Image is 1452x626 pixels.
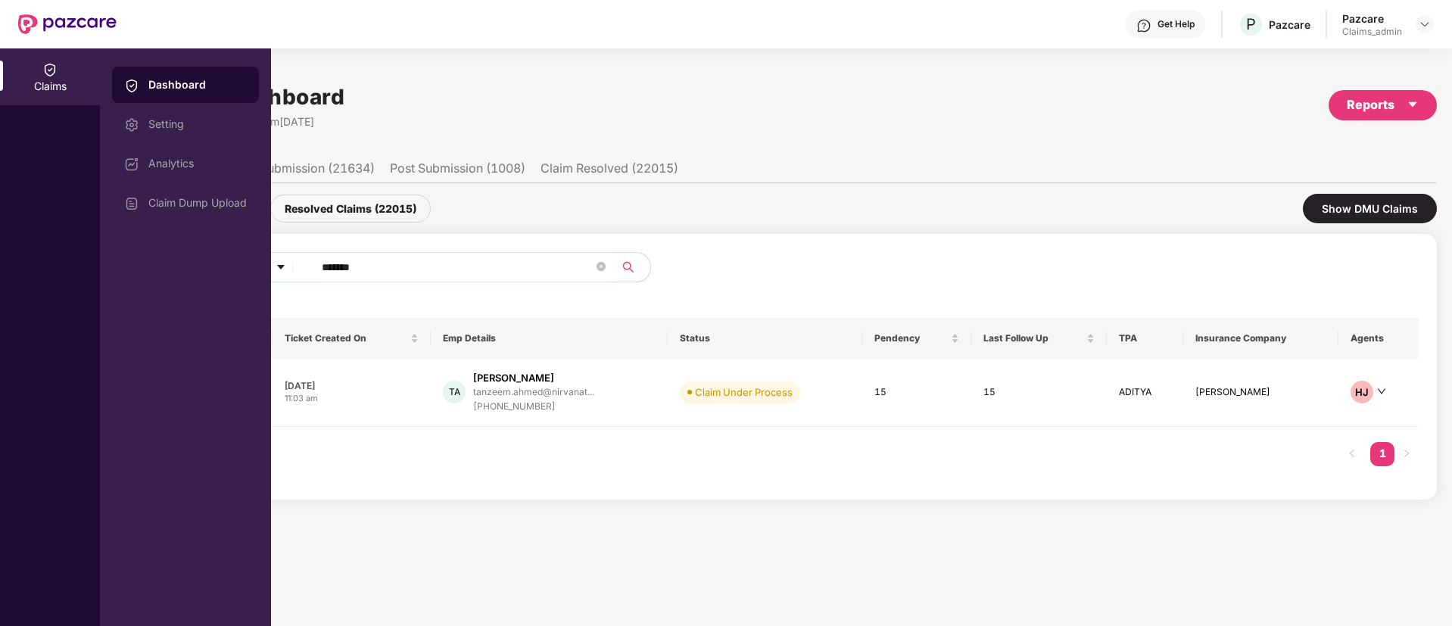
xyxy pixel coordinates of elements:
span: down [1377,387,1386,396]
div: Show DMU Claims [1303,194,1437,223]
td: ADITYA [1107,359,1183,427]
img: svg+xml;base64,PHN2ZyBpZD0iQ2xhaW0iIHhtbG5zPSJodHRwOi8vd3d3LnczLm9yZy8yMDAwL3N2ZyIgd2lkdGg9IjIwIi... [124,78,139,93]
img: svg+xml;base64,PHN2ZyBpZD0iVXBsb2FkX0xvZ3MiIGRhdGEtbmFtZT0iVXBsb2FkIExvZ3MiIHhtbG5zPSJodHRwOi8vd3... [124,196,139,211]
span: P [1246,15,1256,33]
div: Get Help [1158,18,1195,30]
div: 11:03 am [285,392,419,405]
span: caret-down [276,262,286,274]
span: Ticket Created On [285,332,407,344]
img: svg+xml;base64,PHN2ZyBpZD0iQ2xhaW0iIHhtbG5zPSJodHRwOi8vd3d3LnczLm9yZy8yMDAwL3N2ZyIgd2lkdGg9IjIwIi... [42,62,58,77]
div: [DATE] [285,379,419,392]
th: Ticket Created On [273,318,431,359]
div: [PHONE_NUMBER] [473,400,594,414]
span: Last Follow Up [983,332,1083,344]
img: svg+xml;base64,PHN2ZyBpZD0iRHJvcGRvd24tMzJ4MzIiIHhtbG5zPSJodHRwOi8vd3d3LnczLm9yZy8yMDAwL3N2ZyIgd2... [1419,18,1431,30]
span: search [613,261,643,273]
div: Claims_admin [1342,26,1402,38]
div: HJ [1351,381,1373,403]
div: tanzeem.ahmed@nirvanat... [473,387,594,397]
td: [PERSON_NAME] [1183,359,1338,427]
span: caret-down [1407,98,1419,111]
span: close-circle [597,262,606,271]
li: Post Submission (1008) [390,160,525,182]
th: Status [668,318,862,359]
li: Previous Page [1340,442,1364,466]
span: close-circle [597,260,606,275]
li: Next Page [1394,442,1419,466]
img: New Pazcare Logo [18,14,117,34]
div: Claim Dump Upload [148,197,247,209]
th: Insurance Company [1183,318,1338,359]
div: Reports [1347,95,1419,114]
a: 1 [1370,442,1394,465]
div: TA [443,381,466,403]
li: Claim Resolved (22015) [541,160,678,182]
img: svg+xml;base64,PHN2ZyBpZD0iU2V0dGluZy0yMHgyMCIgeG1sbnM9Imh0dHA6Ly93d3cudzMub3JnLzIwMDAvc3ZnIiB3aW... [124,117,139,132]
img: svg+xml;base64,PHN2ZyBpZD0iRGFzaGJvYXJkIiB4bWxucz0iaHR0cDovL3d3dy53My5vcmcvMjAwMC9zdmciIHdpZHRoPS... [124,157,139,172]
div: [PERSON_NAME] [473,371,554,385]
div: Claim Under Process [695,385,793,400]
span: Pendency [874,332,948,344]
li: Pre Submission (21634) [238,160,375,182]
button: search [613,252,651,282]
td: 15 [971,359,1107,427]
th: Last Follow Up [971,318,1107,359]
td: 15 [862,359,971,427]
button: right [1394,442,1419,466]
div: Pazcare [1342,11,1402,26]
div: Analytics [148,157,247,170]
img: svg+xml;base64,PHN2ZyBpZD0iSGVscC0zMngzMiIgeG1sbnM9Imh0dHA6Ly93d3cudzMub3JnLzIwMDAvc3ZnIiB3aWR0aD... [1136,18,1151,33]
div: Setting [148,118,247,130]
th: Pendency [862,318,971,359]
th: Emp Details [431,318,667,359]
li: 1 [1370,442,1394,466]
div: Resolved Claims (22015) [270,195,431,223]
th: TPA [1107,318,1183,359]
span: left [1348,449,1357,458]
span: right [1402,449,1411,458]
div: Pazcare [1269,17,1310,32]
th: Agents [1338,318,1419,359]
button: left [1340,442,1364,466]
div: Dashboard [148,77,247,92]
